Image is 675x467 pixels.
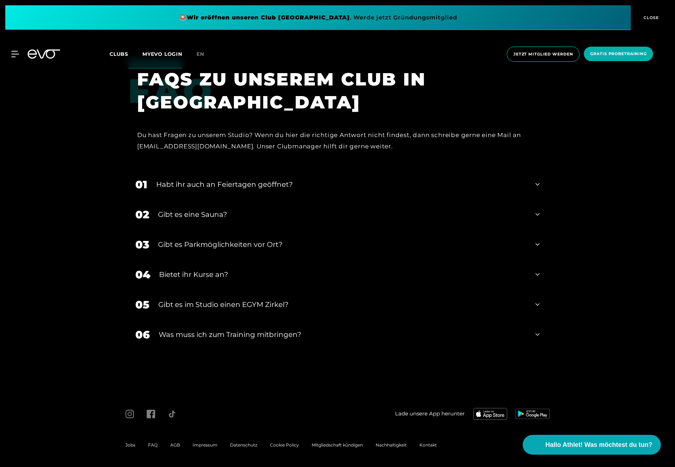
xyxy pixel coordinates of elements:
a: Gratis Probetraining [582,47,655,62]
a: AGB [170,442,180,448]
div: Du hast Fragen zu unserem Studio? Wenn du hier die richtige Antwort nicht findest, dann schreibe ... [137,129,529,152]
div: Gibt es eine Sauna? [158,209,527,220]
div: 03 [135,237,149,253]
a: en [196,50,213,58]
a: Datenschutz [230,442,257,448]
span: Lade unsere App herunter [395,410,465,418]
div: 01 [135,177,147,193]
a: Clubs [110,51,142,57]
span: en [196,51,204,57]
h1: FAQS ZU UNSEREM CLUB IN [GEOGRAPHIC_DATA] [137,68,529,114]
button: CLOSE [631,5,670,30]
div: Bietet ihr Kurse an? [159,269,527,280]
a: Kontakt [419,442,437,448]
a: Impressum [193,442,217,448]
span: Clubs [110,51,128,57]
a: Mitgliedschaft kündigen [312,442,363,448]
a: Cookie Policy [270,442,299,448]
img: evofitness app [473,408,507,419]
span: CLOSE [642,14,659,21]
span: Jetzt Mitglied werden [513,51,573,57]
a: FAQ [148,442,158,448]
div: Gibt es im Studio einen EGYM Zirkel? [158,299,527,310]
div: 04 [135,267,150,283]
div: Habt ihr auch an Feiertagen geöffnet? [156,179,527,190]
div: Was muss ich zum Training mitbringen? [159,329,527,340]
div: 05 [135,297,149,313]
a: Jobs [125,442,135,448]
img: evofitness app [516,409,550,419]
a: MYEVO LOGIN [142,51,182,57]
button: Hallo Athlet! Was möchtest du tun? [523,435,661,455]
div: Gibt es Parkmöglichkeiten vor Ort? [158,239,527,250]
a: Nachhaltigkeit [376,442,407,448]
div: 02 [135,207,149,223]
a: Jetzt Mitglied werden [505,47,582,62]
span: Hallo Athlet! Was möchtest du tun? [545,440,652,450]
div: 06 [135,327,150,343]
span: Gratis Probetraining [590,51,647,57]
